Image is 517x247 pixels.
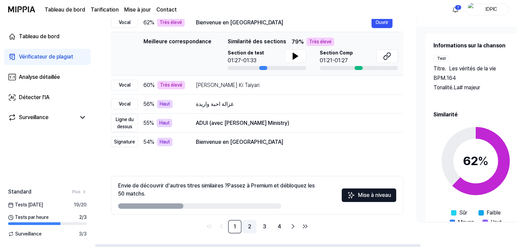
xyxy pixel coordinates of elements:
font: Vocal [119,101,131,107]
font: Bienvenue en [GEOGRAPHIC_DATA] [196,19,283,26]
font: 79 [292,39,299,45]
font: Vocal [119,20,131,25]
font: Test [437,56,446,61]
font: Haut [160,101,170,107]
nav: pagination [111,220,403,233]
img: profil [468,3,476,16]
font: % [299,39,304,45]
font: 3 [84,215,87,220]
font: 1 [234,223,236,230]
font: Tarification [91,6,119,13]
a: Tableau de bord [45,6,85,14]
font: Plus [72,189,81,194]
font: 3 [263,223,266,230]
img: 알림 [451,5,459,14]
button: profilIDPIC [466,4,509,15]
font: ADUI (avec [PERSON_NAME] Ministry) [196,120,289,126]
a: Analyse détaillée [4,69,91,85]
a: 1 [228,220,242,233]
font: Mise à niveau [358,192,391,198]
font: Très élevé [160,20,182,25]
font: 2 [79,215,82,220]
font: Très élevé [309,39,332,44]
img: Étincelles [347,191,355,199]
font: Envie de découvrir d'autres titres similaires ? [118,182,227,189]
a: Tableau de bord [4,28,91,45]
font: Haut [491,219,502,225]
font: 56 [143,101,150,107]
font: 3 [84,231,87,237]
font: Mise à jour [124,6,151,13]
a: Aller à la dernière page [300,221,311,232]
a: ÉtincellesMise à niveau [342,194,396,201]
font: Ouvrir [376,20,388,25]
font: Surveillance [19,114,48,120]
font: Sûr [459,209,467,216]
font: BPM. [433,75,447,81]
a: 4 [273,220,286,233]
font: % [150,120,154,126]
font: 62 [463,154,478,168]
font: 60 [143,82,150,88]
font: Tests [DATE] [15,202,43,207]
font: 20 [81,202,87,207]
button: Ouvrir [372,17,392,28]
a: Aller à la page suivante [288,221,298,232]
font: Surveillance [15,231,42,237]
font: Bienvenue en [GEOGRAPHIC_DATA] [196,139,283,145]
font: % [150,139,154,145]
font: Contact [156,6,177,13]
font: % [150,82,155,88]
font: 4 [278,223,281,230]
button: Mise à niveau [342,188,396,202]
a: Surveillance [8,113,76,121]
font: / [79,202,81,207]
font: Ligne du dessus [116,117,134,129]
font: 55 [143,120,150,126]
font: Les vérités de la vie [449,65,496,72]
font: 01:21-01:27 [320,57,348,64]
a: Vérificateur de plagiat [4,49,91,65]
font: Similarité des sections [228,38,286,45]
a: Aller à la première page [204,221,215,232]
font: % [478,154,489,168]
font: Analyse détaillée [19,74,60,80]
font: 164 [447,75,456,81]
a: 2 [243,220,256,233]
font: Vérificateur de plagiat [19,53,73,60]
font: La# majeur [454,84,480,91]
font: Moyen [458,219,474,225]
font: 19 [74,202,79,207]
a: 3 [258,220,271,233]
a: Plus [72,189,87,195]
font: IDPIC [486,6,497,12]
font: Tableau de bord [19,33,60,40]
font: Informations sur la chanson [433,42,505,49]
a: Aller à la page précédente [216,221,227,232]
font: Standard [8,188,31,195]
font: . [445,65,446,72]
font: % [150,19,154,26]
font: 2 [248,223,251,230]
font: / [82,231,84,237]
font: Tableau de bord [45,6,85,13]
button: Tarification [91,6,119,14]
font: Vocal [119,82,131,88]
font: 01:27-01:33 [228,57,256,64]
font: Tonalité. [433,84,454,91]
font: Section de test [228,50,264,55]
a: Détecter l'IA [4,89,91,106]
font: 54 [143,139,150,145]
a: Contact [156,6,177,14]
font: Titre [433,65,445,72]
font: 62 [143,19,150,26]
button: 알림1 [450,4,461,15]
font: Meilleure correspondance [143,38,211,45]
font: Très élevé [160,82,182,88]
font: % [150,101,154,107]
font: Tests par heure [15,215,49,220]
font: Faible [487,209,501,216]
font: / [82,215,84,220]
a: Mise à jour [124,6,151,14]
